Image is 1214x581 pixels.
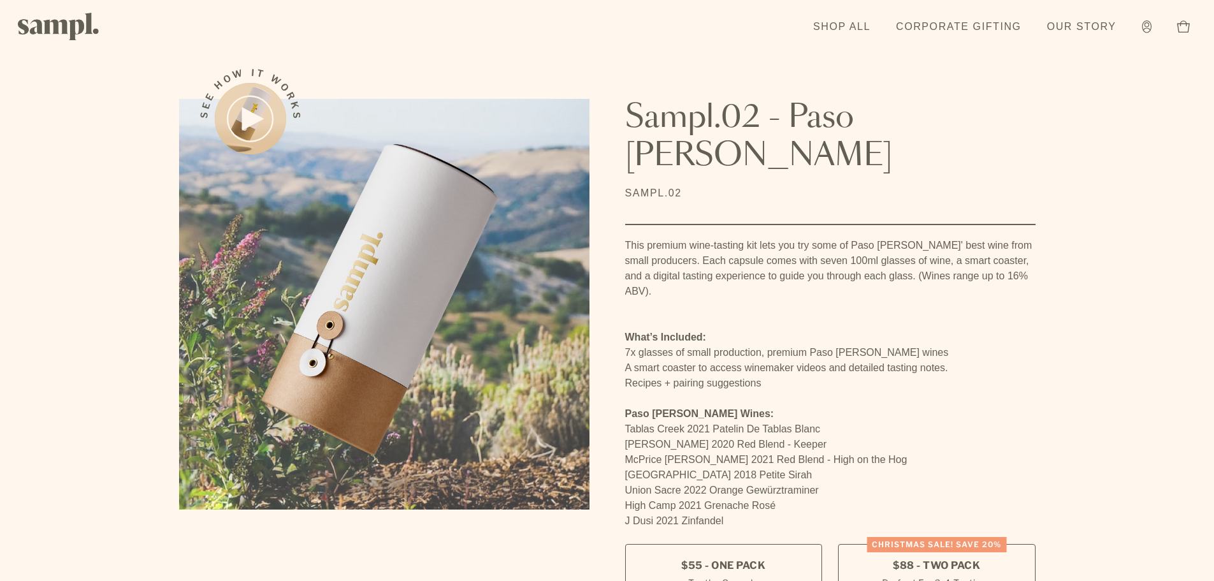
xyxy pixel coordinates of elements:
span: [PERSON_NAME] 2020 Red Blend - Keeper [625,439,827,450]
span: Tablas Creek 2021 Patelin De Tablas Blanc [625,423,821,434]
img: Sampl logo [18,13,99,40]
a: Shop All [807,13,877,41]
span: High Camp 2021 Grenache Rosé [625,500,776,511]
span: McPrice [PERSON_NAME] 2021 Red Blend - High on the Hog [625,454,907,465]
div: CHRISTMAS SALE! Save 20% [867,537,1006,552]
span: $88 - Two Pack [893,559,980,573]
span: $55 - One Pack [681,559,765,573]
a: Our Story [1041,13,1123,41]
a: Corporate Gifting [890,13,1028,41]
h1: Sampl.02 - Paso [PERSON_NAME] [625,99,1036,175]
img: Sampl.02 - Paso Robles [179,99,589,510]
strong: What’s Included: [625,332,706,342]
span: J Dusi 2021 Zinfandel [625,515,724,526]
li: 7x glasses of small production, premium Paso [PERSON_NAME] wines [625,345,1036,360]
p: SAMPL.02 [625,186,1036,201]
div: This premium wine-tasting kit lets you try some of Paso [PERSON_NAME]' best wine from small produ... [625,238,1036,299]
li: A smart coaster to access winemaker videos and detailed tasting notes. [625,360,1036,376]
button: See how it works [215,83,286,154]
span: Union Sacre 2022 Orange Gewürztraminer [625,485,819,496]
span: [GEOGRAPHIC_DATA] 2018 Petite Sirah [625,469,813,480]
li: Recipes + pairing suggestions [625,376,1036,391]
strong: Paso [PERSON_NAME] Wines: [625,408,774,419]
